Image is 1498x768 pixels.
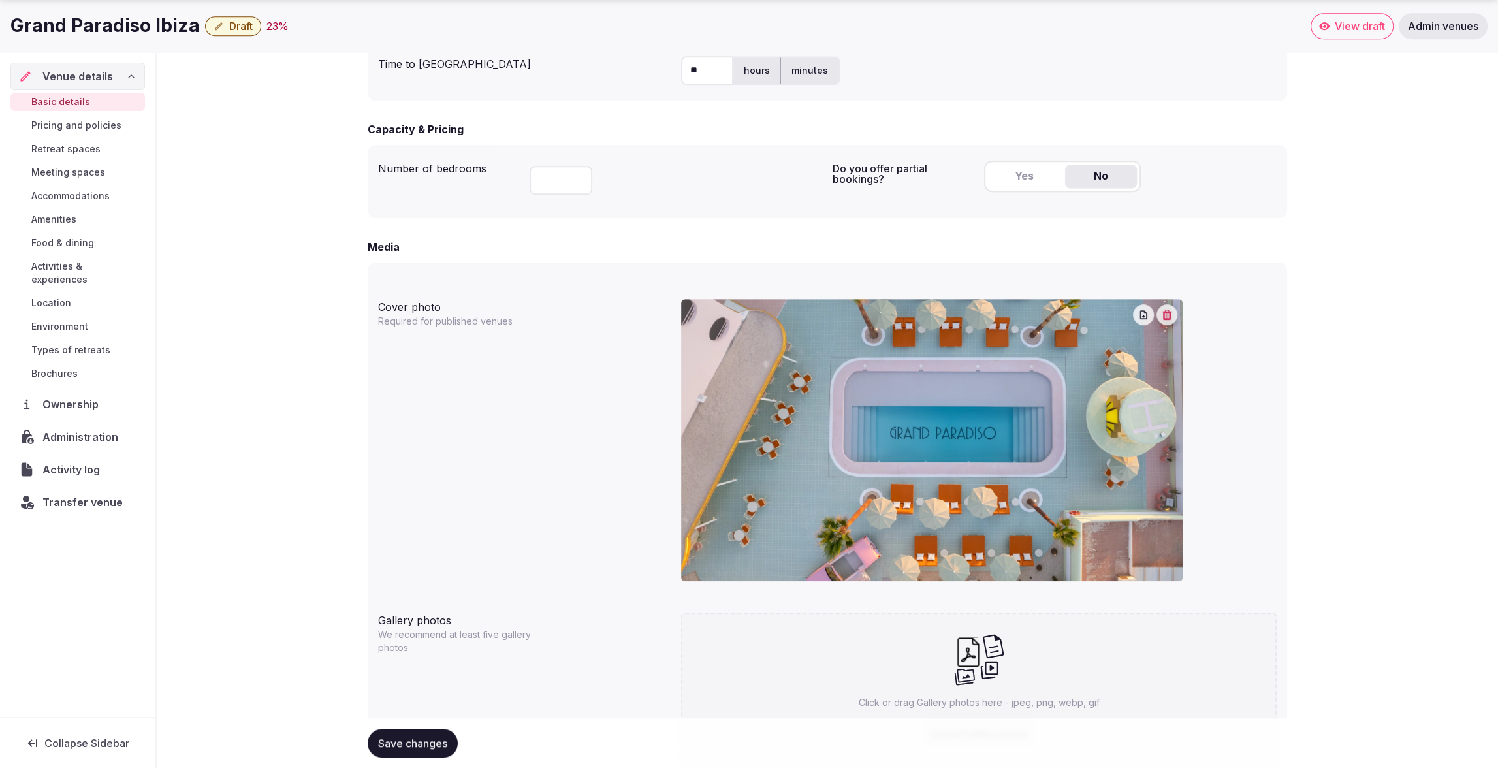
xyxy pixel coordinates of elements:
[378,294,671,315] div: Cover photo
[42,396,104,412] span: Ownership
[10,364,145,383] a: Brochures
[10,341,145,359] a: Types of retreats
[1311,13,1394,39] a: View draft
[859,696,1100,709] p: Click or drag Gallery photos here - jpeg, png, webp, gif
[266,18,289,34] button: 23%
[1335,20,1385,33] span: View draft
[378,155,519,176] div: Number of bedrooms
[31,367,78,380] span: Brochures
[229,20,253,33] span: Draft
[31,344,110,357] span: Types of retreats
[368,121,464,137] h2: Capacity & Pricing
[1065,165,1137,188] button: No
[31,296,71,310] span: Location
[10,488,145,516] button: Transfer venue
[10,93,145,111] a: Basic details
[378,607,671,628] div: Gallery photos
[988,165,1060,188] button: Yes
[378,51,671,72] div: Time to [GEOGRAPHIC_DATA]
[781,54,838,88] label: minutes
[31,166,105,179] span: Meeting spaces
[10,187,145,205] a: Accommodations
[10,116,145,135] a: Pricing and policies
[378,315,545,328] p: Required for published venues
[10,423,145,451] a: Administration
[378,737,447,750] span: Save changes
[31,95,90,108] span: Basic details
[31,189,110,202] span: Accommodations
[10,456,145,483] a: Activity log
[10,257,145,289] a: Activities & experiences
[368,729,458,758] button: Save changes
[205,16,261,36] button: Draft
[10,13,200,39] h1: Grand Paradiso Ibiza
[10,294,145,312] a: Location
[266,18,289,34] div: 23 %
[42,69,113,84] span: Venue details
[378,628,545,654] p: We recommend at least five gallery photos
[733,54,780,88] label: hours
[10,317,145,336] a: Environment
[10,729,145,758] button: Collapse Sidebar
[31,236,94,249] span: Food & dining
[10,234,145,252] a: Food & dining
[31,142,101,155] span: Retreat spaces
[681,299,1183,581] img: the-movie-hotel-03ly4k7lqv.webp
[42,462,105,477] span: Activity log
[31,320,88,333] span: Environment
[10,210,145,229] a: Amenities
[1399,13,1488,39] a: Admin venues
[1408,20,1478,33] span: Admin venues
[42,494,123,510] span: Transfer venue
[10,163,145,182] a: Meeting spaces
[31,119,121,132] span: Pricing and policies
[31,213,76,226] span: Amenities
[10,391,145,418] a: Ownership
[10,140,145,158] a: Retreat spaces
[42,429,123,445] span: Administration
[44,737,129,750] span: Collapse Sidebar
[31,260,140,286] span: Activities & experiences
[833,163,974,184] label: Do you offer partial bookings?
[368,239,400,255] h2: Media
